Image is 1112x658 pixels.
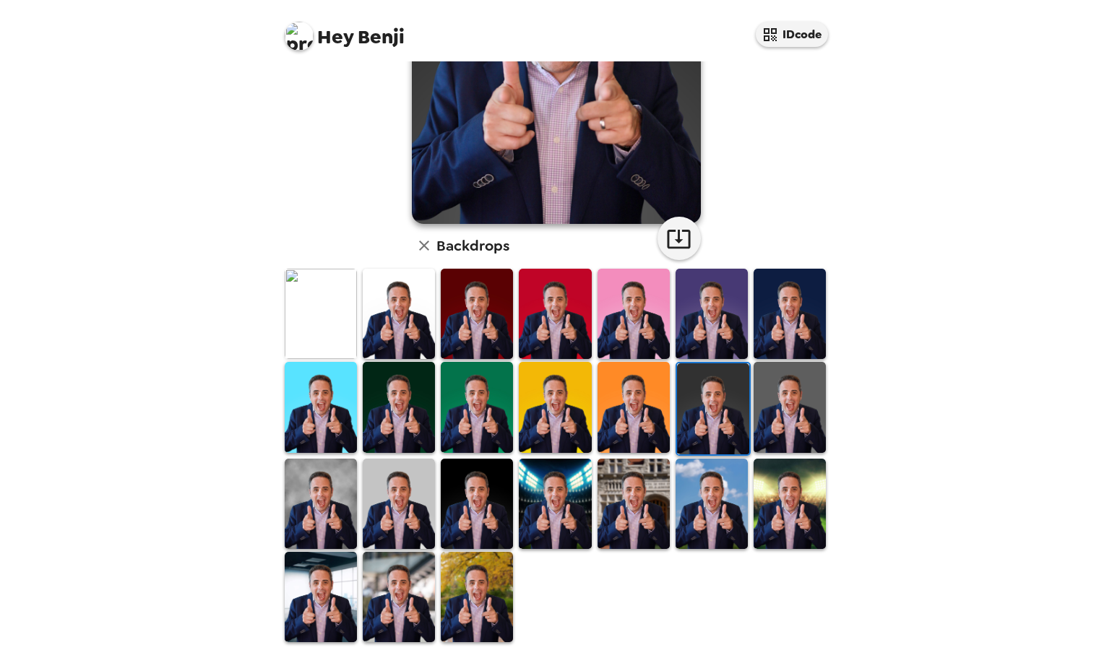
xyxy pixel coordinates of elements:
button: IDcode [756,22,828,47]
h6: Backdrops [436,234,509,257]
img: profile pic [285,22,314,51]
span: Benji [285,14,405,47]
span: Hey [317,24,353,50]
img: Original [285,269,357,359]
